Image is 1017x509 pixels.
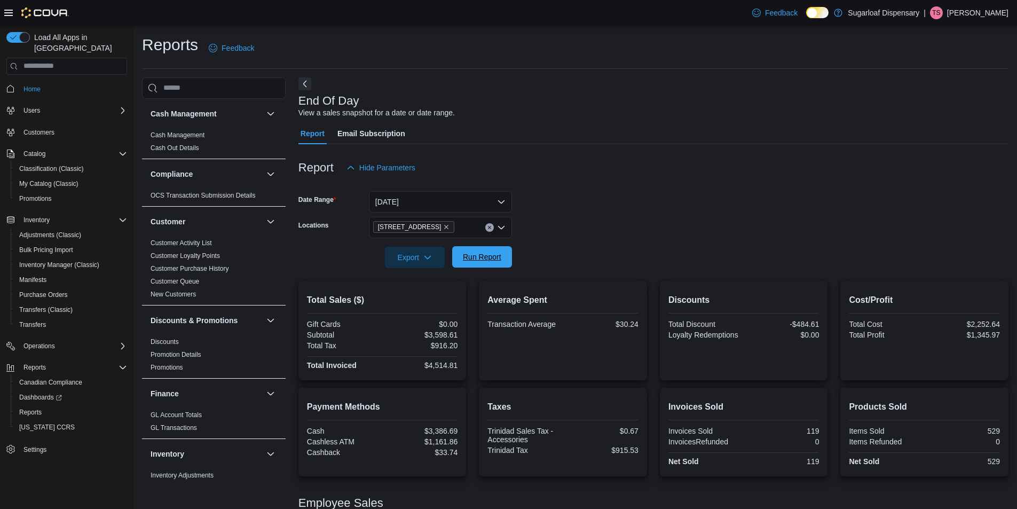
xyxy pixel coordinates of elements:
[298,221,329,230] label: Locations
[369,191,512,213] button: [DATE]
[15,192,56,205] a: Promotions
[151,239,212,247] span: Customer Activity List
[298,195,336,204] label: Date Range
[746,331,819,339] div: $0.00
[264,215,277,228] button: Customer
[487,320,561,328] div: Transaction Average
[11,257,131,272] button: Inventory Manager (Classic)
[151,424,197,432] span: GL Transactions
[142,335,286,378] div: Discounts & Promotions
[19,104,44,117] button: Users
[307,294,458,307] h2: Total Sales ($)
[668,401,819,413] h2: Invoices Sold
[947,6,1008,19] p: [PERSON_NAME]
[19,408,42,417] span: Reports
[2,339,131,354] button: Operations
[849,401,1000,413] h2: Products Sold
[11,228,131,242] button: Adjustments (Classic)
[307,401,458,413] h2: Payment Methods
[11,161,131,176] button: Classification (Classic)
[298,107,455,119] div: View a sales snapshot for a date or date range.
[19,443,51,456] a: Settings
[264,314,277,327] button: Discounts & Promotions
[151,388,179,399] h3: Finance
[806,7,829,18] input: Dark Mode
[19,378,82,387] span: Canadian Compliance
[23,216,50,224] span: Inventory
[373,221,455,233] span: 411 N Commercial St.
[151,264,229,273] span: Customer Purchase History
[668,294,819,307] h2: Discounts
[11,242,131,257] button: Bulk Pricing Import
[151,411,202,419] span: GL Account Totals
[384,437,458,446] div: $1,161.86
[15,318,50,331] a: Transfers
[384,331,458,339] div: $3,598.61
[151,472,214,479] a: Inventory Adjustments
[668,427,742,435] div: Invoices Sold
[746,437,819,446] div: 0
[11,287,131,302] button: Purchase Orders
[30,32,127,53] span: Load All Apps in [GEOGRAPHIC_DATA]
[151,216,185,227] h3: Customer
[668,320,742,328] div: Total Discount
[151,277,199,286] span: Customer Queue
[11,390,131,405] a: Dashboards
[19,393,62,402] span: Dashboards
[151,290,196,299] span: New Customers
[384,448,458,457] div: $33.74
[151,169,262,179] button: Compliance
[391,247,438,268] span: Export
[19,361,50,374] button: Reports
[23,150,45,158] span: Catalog
[15,162,88,175] a: Classification (Classic)
[151,278,199,285] a: Customer Queue
[11,176,131,191] button: My Catalog (Classic)
[204,37,258,59] a: Feedback
[378,222,442,232] span: [STREET_ADDRESS]
[15,406,127,419] span: Reports
[452,246,512,268] button: Run Report
[19,126,127,139] span: Customers
[142,129,286,159] div: Cash Management
[23,342,55,350] span: Operations
[384,361,458,370] div: $4,514.81
[151,471,214,480] span: Inventory Adjustments
[19,261,99,269] span: Inventory Manager (Classic)
[151,144,199,152] a: Cash Out Details
[15,318,127,331] span: Transfers
[15,421,127,434] span: Washington CCRS
[765,7,798,18] span: Feedback
[151,315,262,326] button: Discounts & Promotions
[11,272,131,287] button: Manifests
[19,179,78,188] span: My Catalog (Classic)
[19,340,59,353] button: Operations
[23,85,41,93] span: Home
[19,214,54,226] button: Inventory
[849,331,922,339] div: Total Profit
[849,320,922,328] div: Total Cost
[298,95,359,107] h3: End Of Day
[342,157,420,178] button: Hide Parameters
[307,320,380,328] div: Gift Cards
[15,391,66,404] a: Dashboards
[19,442,127,456] span: Settings
[927,331,1000,339] div: $1,345.97
[806,18,807,19] span: Dark Mode
[298,161,334,174] h3: Report
[848,6,919,19] p: Sugarloaf Dispensary
[151,449,184,459] h3: Inventory
[19,361,127,374] span: Reports
[930,6,943,19] div: Tanya Salas
[15,244,77,256] a: Bulk Pricing Import
[487,401,638,413] h2: Taxes
[384,341,458,350] div: $916.20
[15,406,46,419] a: Reports
[487,427,561,444] div: Trinidad Sales Tax - Accessories
[222,43,254,53] span: Feedback
[151,108,262,119] button: Cash Management
[15,192,127,205] span: Promotions
[23,106,40,115] span: Users
[151,131,204,139] span: Cash Management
